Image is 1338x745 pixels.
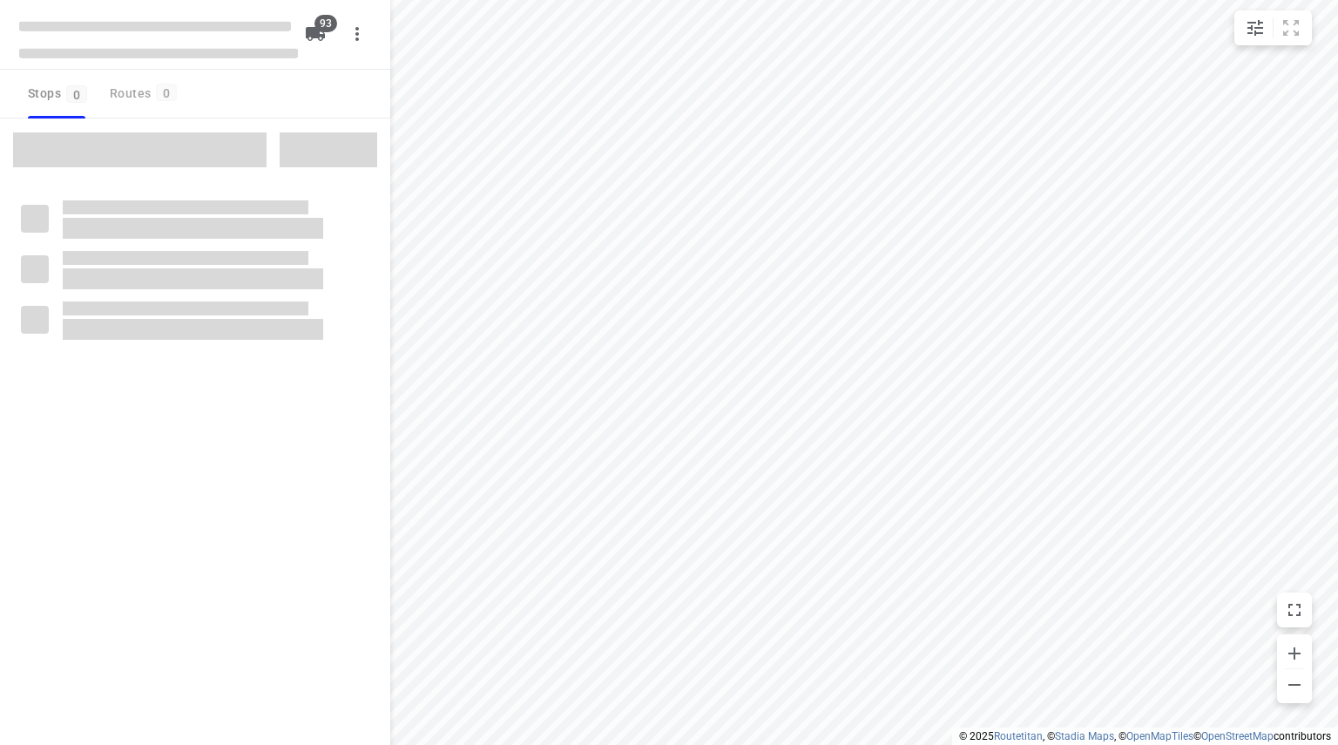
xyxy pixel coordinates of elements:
[1234,10,1312,45] div: small contained button group
[1201,730,1274,742] a: OpenStreetMap
[1238,10,1273,45] button: Map settings
[1055,730,1114,742] a: Stadia Maps
[1126,730,1193,742] a: OpenMapTiles
[994,730,1043,742] a: Routetitan
[959,730,1331,742] li: © 2025 , © , © © contributors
